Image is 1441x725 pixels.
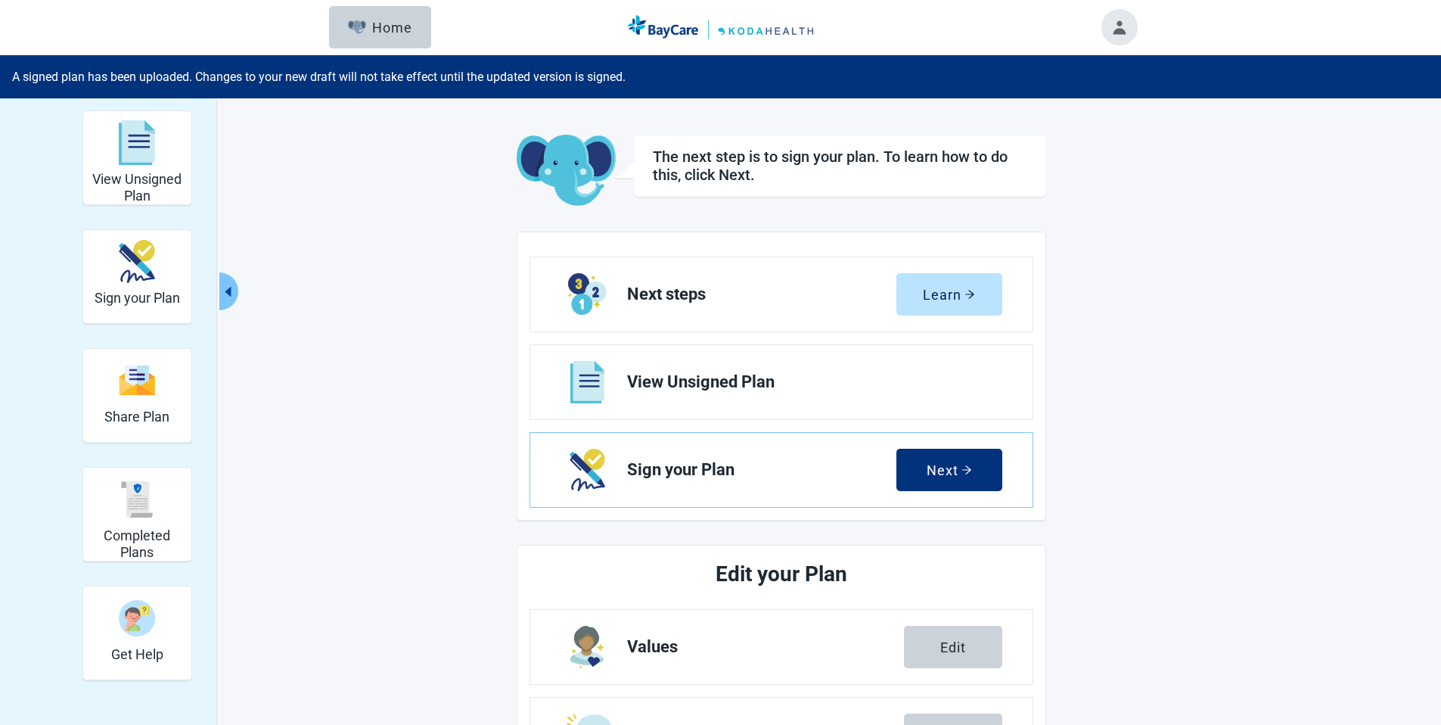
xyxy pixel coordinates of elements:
[89,171,185,204] h2: View Unsigned Plan
[627,461,896,479] span: Sign your Plan
[923,287,975,302] div: Learn
[119,481,155,518] img: svg%3e
[628,15,813,39] img: Koda Health
[530,433,1033,507] a: Next Sign your Plan section
[82,229,192,324] div: Sign your Plan
[627,373,990,391] span: View Unsigned Plan
[964,289,975,300] span: arrow-right
[896,273,1002,316] button: Learnarrow-right
[530,610,1033,684] a: Edit Values section
[896,449,1002,491] button: Nextarrow-right
[82,586,192,680] div: Get Help
[517,135,616,207] img: Koda Elephant
[927,462,972,478] div: Next
[82,348,192,443] div: Share Plan
[219,272,238,310] button: Collapse menu
[111,646,163,663] h2: Get Help
[348,20,413,35] div: Home
[119,120,155,166] img: svg%3e
[119,364,155,397] img: svg%3e
[329,6,431,48] button: ElephantHome
[1101,9,1138,45] button: Toggle account menu
[348,20,367,34] img: Elephant
[627,638,904,656] span: Values
[82,110,192,205] div: View Unsigned Plan
[530,345,1033,419] a: View View Unsigned Plan section
[586,558,977,591] h2: Edit your Plan
[530,257,1033,331] a: Learn Next steps section
[82,467,192,562] div: Completed Plans
[221,285,235,299] span: caret-left
[104,409,169,425] h2: Share Plan
[653,148,1027,184] h1: The next step is to sign your plan. To learn how to do this, click Next.
[627,285,896,303] span: Next steps
[119,240,155,283] img: make_plan_official-CpYJDfBD.svg
[95,290,180,306] h2: Sign your Plan
[119,600,155,636] img: person-question-x68TBcxA.svg
[940,639,966,655] div: Edit
[89,527,185,560] h2: Completed Plans
[904,626,1002,668] button: Edit
[961,465,972,475] span: arrow-right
